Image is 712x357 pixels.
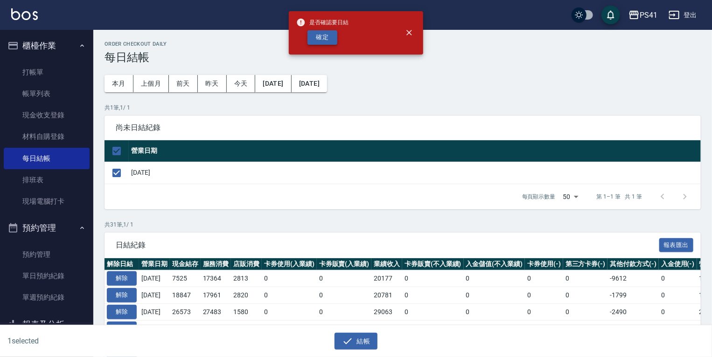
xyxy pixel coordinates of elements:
td: -1799 [607,287,659,304]
button: 昨天 [198,75,227,92]
td: [DATE] [139,320,170,337]
td: 0 [402,270,464,287]
button: 解除 [107,322,137,336]
td: 0 [563,303,608,320]
th: 入金儲值(不入業績) [464,258,525,270]
p: 每頁顯示數量 [522,192,556,201]
td: 1580 [231,303,262,320]
td: 17961 [201,287,231,304]
button: 櫃檯作業 [4,34,90,58]
button: 預約管理 [4,216,90,240]
button: 上個月 [133,75,169,92]
td: [DATE] [129,162,701,184]
td: [DATE] [139,303,170,320]
p: 第 1–1 筆 共 1 筆 [597,192,642,201]
td: 0 [317,270,372,287]
td: 0 [402,320,464,337]
button: save [601,6,620,24]
th: 店販消費 [231,258,262,270]
a: 預約管理 [4,244,90,265]
th: 卡券使用(入業績) [262,258,317,270]
td: 0 [317,303,372,320]
td: 20781 [371,287,402,304]
td: 0 [525,270,563,287]
th: 現金結存 [170,258,201,270]
button: 前天 [169,75,198,92]
p: 共 1 筆, 1 / 1 [105,103,701,112]
td: 0 [563,270,608,287]
img: Logo [11,8,38,20]
span: 是否確認要日結 [296,18,349,27]
td: 27483 [201,303,231,320]
td: 0 [262,287,317,304]
td: 7525 [170,270,201,287]
button: [DATE] [292,75,327,92]
span: 尚未日結紀錄 [116,123,690,132]
td: 0 [659,270,697,287]
td: 2440 [231,320,262,337]
td: 26573 [170,303,201,320]
td: -2490 [607,303,659,320]
td: 0 [563,320,608,337]
button: 報表匯出 [659,238,694,253]
td: 0 [659,303,697,320]
a: 帳單列表 [4,83,90,104]
a: 單週預約紀錄 [4,287,90,308]
h2: Order checkout daily [105,41,701,47]
td: 20177 [371,270,402,287]
td: 900 [262,320,317,337]
th: 其他付款方式(-) [607,258,659,270]
button: 今天 [227,75,256,92]
td: 0 [525,303,563,320]
span: 日結紀錄 [116,240,659,250]
div: 50 [559,184,582,209]
th: 營業日期 [129,140,701,162]
td: 18847 [170,287,201,304]
th: 業績收入 [371,258,402,270]
button: 登出 [665,7,701,24]
td: 0 [464,303,525,320]
td: 0 [464,320,525,337]
button: 解除 [107,271,137,286]
a: 打帳單 [4,62,90,83]
td: 44258 [201,320,231,337]
td: 0 [262,270,317,287]
a: 報表匯出 [659,240,694,249]
button: PS41 [625,6,661,25]
td: 0 [464,287,525,304]
td: 2820 [231,287,262,304]
a: 現金收支登錄 [4,104,90,126]
button: [DATE] [255,75,291,92]
td: 0 [317,320,372,337]
td: 0 [659,320,697,337]
th: 解除日結 [105,258,139,270]
td: [DATE] [139,270,170,287]
div: PS41 [640,9,657,21]
th: 卡券販賣(入業績) [317,258,372,270]
th: 入金使用(-) [659,258,697,270]
button: 確定 [307,30,337,45]
td: 0 [402,303,464,320]
a: 材料自購登錄 [4,126,90,147]
h6: 1 selected [7,335,176,347]
td: -900 [525,320,563,337]
button: 本月 [105,75,133,92]
td: 0 [317,287,372,304]
button: 解除 [107,288,137,302]
th: 服務消費 [201,258,231,270]
td: 0 [464,270,525,287]
td: 47598 [371,320,402,337]
a: 單日預約紀錄 [4,265,90,287]
button: close [399,22,419,43]
td: 2813 [231,270,262,287]
td: 29063 [371,303,402,320]
h3: 每日結帳 [105,51,701,64]
th: 卡券販賣(不入業績) [402,258,464,270]
button: 結帳 [335,333,378,350]
a: 排班表 [4,169,90,191]
th: 卡券使用(-) [525,258,563,270]
td: 0 [525,287,563,304]
a: 每日結帳 [4,148,90,169]
th: 第三方卡券(-) [563,258,608,270]
td: -12159 [607,320,659,337]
